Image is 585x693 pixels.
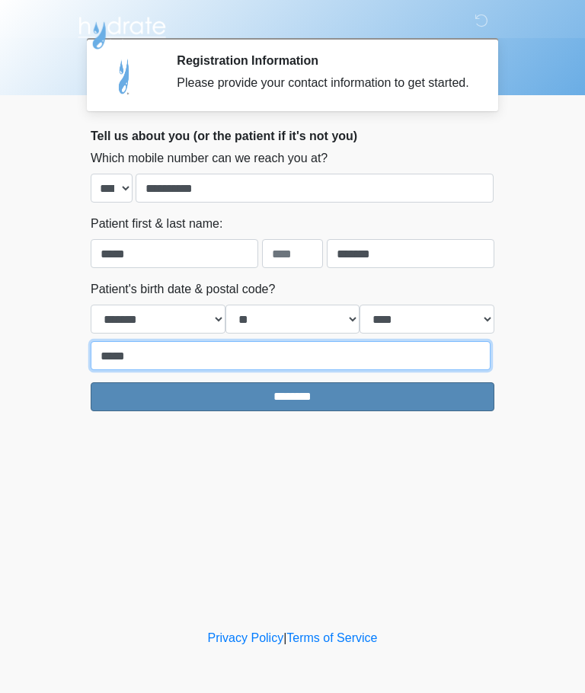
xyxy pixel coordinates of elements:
[283,631,286,644] a: |
[208,631,284,644] a: Privacy Policy
[91,280,275,299] label: Patient's birth date & postal code?
[91,149,328,168] label: Which mobile number can we reach you at?
[91,215,222,233] label: Patient first & last name:
[102,53,148,99] img: Agent Avatar
[177,74,472,92] div: Please provide your contact information to get started.
[75,11,168,50] img: Hydrate IV Bar - Arcadia Logo
[286,631,377,644] a: Terms of Service
[91,129,494,143] h2: Tell us about you (or the patient if it's not you)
